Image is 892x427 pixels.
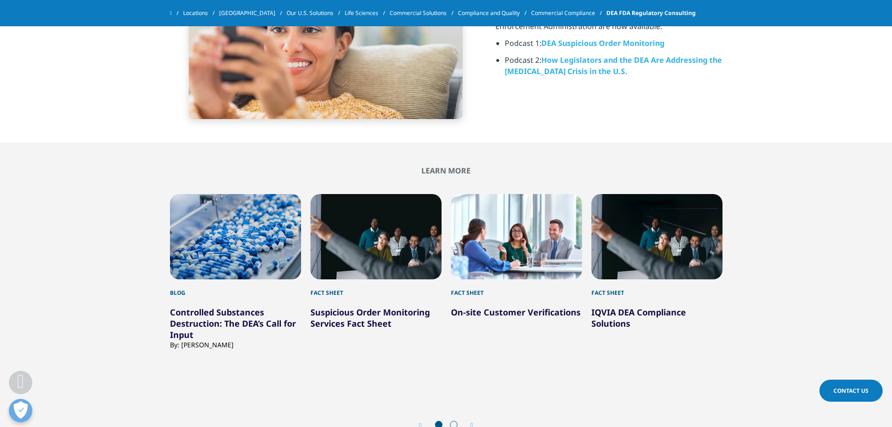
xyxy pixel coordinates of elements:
a: Locations [183,5,219,22]
a: Compliance and Quality [458,5,531,22]
a: [GEOGRAPHIC_DATA] [219,5,287,22]
li: Podcast 2: [505,54,722,82]
span: Contact Us [833,387,869,395]
span: DEA FDA Regulatory Consulting [606,5,696,22]
a: Controlled Substances Destruction: The DEA’s Call for Input [170,307,296,340]
div: Fact Sheet [451,279,582,297]
a: Contact Us [819,380,883,402]
a: Commercial Compliance [531,5,606,22]
a: Our U.S. Solutions [287,5,345,22]
a: Suspicious Order Monitoring Services Fact Sheet [310,307,430,329]
h2: Learn More [170,166,722,175]
div: Blog [170,279,301,297]
div: Fact Sheet [310,279,442,297]
div: 3 / 8 [451,194,582,379]
span: How Legislators and the DEA Are Addressing the [MEDICAL_DATA] Crisis in the U.S. [505,55,722,76]
a: Life Sciences [345,5,390,22]
li: Podcast 1: [505,37,722,54]
div: 4 / 8 [591,194,722,379]
div: Fact Sheet [591,279,722,297]
div: By: [PERSON_NAME] [170,340,301,349]
button: Open Preferences [9,399,32,422]
div: 1 / 8 [170,194,301,379]
div: 2 / 8 [310,194,442,379]
a: Commercial Solutions [390,5,458,22]
span: DEA Suspicious Order Monitoring [541,38,664,48]
a: IQVIA DEA Compliance Solutions [591,307,686,329]
a: On-site Customer Verifications [451,307,581,318]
